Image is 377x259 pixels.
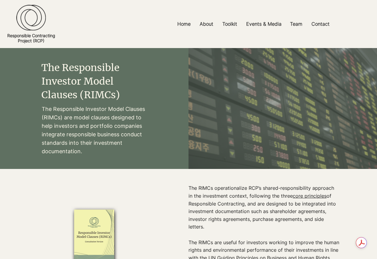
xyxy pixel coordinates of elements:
[173,17,195,31] a: Home
[197,17,216,31] p: About
[293,193,327,199] a: core principles
[41,62,120,101] span: The Responsible Investor Model Clauses (RIMCs)
[243,17,285,31] p: Events & Media
[188,48,377,169] img: Stock Ticker Board
[287,17,305,31] p: Team
[219,17,240,31] p: Toolkit
[307,17,334,31] a: Contact
[285,17,307,31] a: Team
[308,17,333,31] p: Contact
[195,17,218,31] a: About
[188,184,339,231] p: The RIMCs operationalize RCP’s shared-responsibility approach in the investment context, followin...
[42,105,147,156] p: The Responsible Investor Model Clauses (RIMCs) are model clauses designed to help investors and p...
[7,33,55,43] a: Responsible ContractingProject (RCP)
[130,17,377,31] nav: Site
[218,17,242,31] a: Toolkit
[242,17,285,31] a: Events & Media
[174,17,194,31] p: Home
